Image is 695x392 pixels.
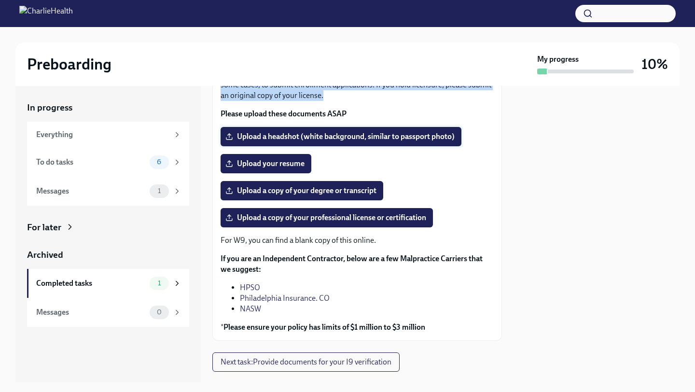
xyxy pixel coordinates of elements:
[227,159,305,168] span: Upload your resume
[212,352,400,372] button: Next task:Provide documents for your I9 verification
[151,158,167,166] span: 6
[221,235,494,246] p: For W9, you can find a blank copy of this online.
[36,129,169,140] div: Everything
[537,54,579,65] strong: My progress
[27,269,189,298] a: Completed tasks1
[36,186,146,196] div: Messages
[152,280,167,287] span: 1
[152,187,167,195] span: 1
[240,283,260,292] a: HPSO
[36,278,146,289] div: Completed tasks
[227,186,376,196] span: Upload a copy of your degree or transcript
[240,304,261,313] a: NASW
[221,254,483,274] strong: If you are an Independent Contractor, below are a few Malpractice Carriers that we suggest:
[27,221,61,234] div: For later
[223,322,425,332] strong: Please ensure your policy has limits of $1 million to $3 million
[27,249,189,261] a: Archived
[36,307,146,318] div: Messages
[27,101,189,114] a: In progress
[641,56,668,73] h3: 10%
[27,221,189,234] a: For later
[221,357,391,367] span: Next task : Provide documents for your I9 verification
[27,55,111,74] h2: Preboarding
[221,181,383,200] label: Upload a copy of your degree or transcript
[221,127,461,146] label: Upload a headshot (white background, similar to passport photo)
[27,177,189,206] a: Messages1
[221,109,347,118] strong: Please upload these documents ASAP
[221,154,311,173] label: Upload your resume
[227,132,455,141] span: Upload a headshot (white background, similar to passport photo)
[240,294,330,303] a: Philadelphia Insurance. CO
[221,208,433,227] label: Upload a copy of your professional license or certification
[27,122,189,148] a: Everything
[227,213,426,223] span: Upload a copy of your professional license or certification
[27,298,189,327] a: Messages0
[36,157,146,168] div: To do tasks
[151,308,167,316] span: 0
[27,148,189,177] a: To do tasks6
[19,6,73,21] img: CharlieHealth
